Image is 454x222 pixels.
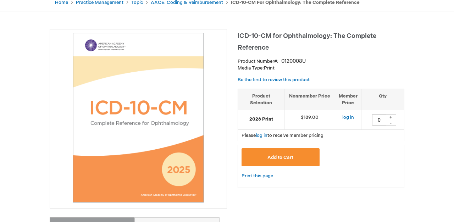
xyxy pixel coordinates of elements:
[242,172,273,181] a: Print this page
[242,148,320,166] button: Add to Cart
[238,32,376,51] span: ICD-10-CM for Ophthalmology: The Complete Reference
[284,89,335,110] th: Nonmember Price
[54,33,223,202] img: ICD-10-CM for Ophthalmology: The Complete Reference
[242,116,281,123] strong: 2026 Print
[238,77,310,83] a: Be the first to review this product
[238,59,278,64] strong: Product Number
[284,110,335,130] td: $189.00
[386,114,396,120] div: +
[238,65,264,71] strong: Media Type:
[256,133,267,138] a: log in
[386,120,396,126] div: -
[342,115,354,120] a: log in
[267,155,293,160] span: Add to Cart
[281,58,306,65] div: 0120008U
[238,89,284,110] th: Product Selection
[372,114,386,126] input: Qty
[361,89,404,110] th: Qty
[335,89,361,110] th: Member Price
[242,133,323,138] span: Please to receive member pricing
[238,65,404,72] p: Print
